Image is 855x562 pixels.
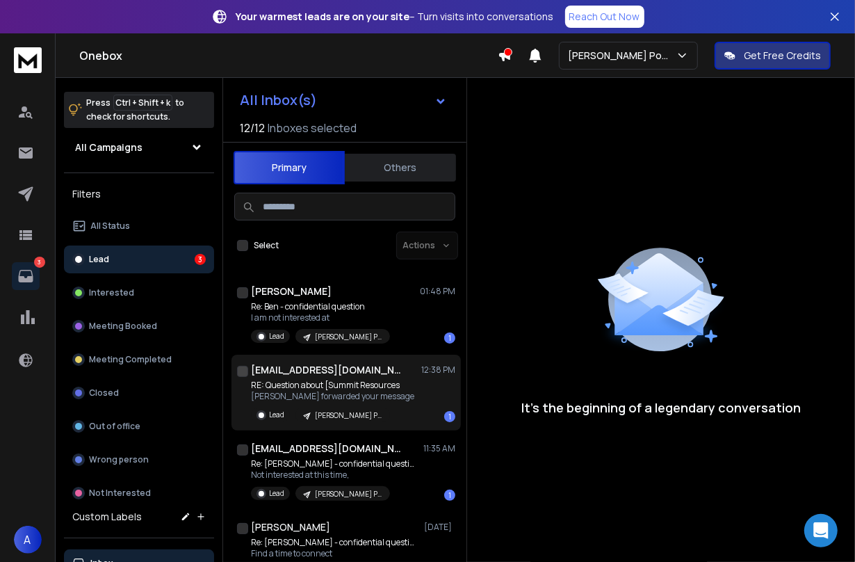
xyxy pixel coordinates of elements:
[423,443,455,454] p: 11:35 AM
[804,514,838,547] div: Open Intercom Messenger
[569,10,640,24] p: Reach Out Now
[268,120,357,136] h3: Inboxes selected
[251,548,418,559] p: Find a time to connect
[236,10,410,23] strong: Your warmest leads are on your site
[64,446,214,474] button: Wrong person
[315,489,382,499] p: [PERSON_NAME] Point
[251,363,404,377] h1: [EMAIL_ADDRESS][DOMAIN_NAME]
[64,379,214,407] button: Closed
[64,212,214,240] button: All Status
[34,257,45,268] p: 3
[89,321,157,332] p: Meeting Booked
[251,520,330,534] h1: [PERSON_NAME]
[269,488,284,499] p: Lead
[251,301,390,312] p: Re: Ben - confidential question
[75,140,142,154] h1: All Campaigns
[195,254,206,265] div: 3
[64,184,214,204] h3: Filters
[14,526,42,554] button: A
[444,411,455,422] div: 1
[89,454,149,465] p: Wrong person
[444,490,455,501] div: 1
[64,134,214,161] button: All Campaigns
[251,284,332,298] h1: [PERSON_NAME]
[315,410,382,421] p: [PERSON_NAME] Point
[64,246,214,273] button: Lead3
[521,398,801,417] p: It’s the beginning of a legendary conversation
[113,95,172,111] span: Ctrl + Shift + k
[89,387,119,399] p: Closed
[251,458,418,469] p: Re: [PERSON_NAME] - confidential question
[444,332,455,344] div: 1
[269,410,284,420] p: Lead
[90,220,130,232] p: All Status
[251,537,418,548] p: Re: [PERSON_NAME] - confidential question
[12,262,40,290] a: 3
[251,312,390,323] p: I am not interested at
[315,332,382,342] p: [PERSON_NAME] Point
[14,47,42,73] img: logo
[568,49,676,63] p: [PERSON_NAME] Point
[251,380,414,391] p: RE: Question about [Summit Resources
[251,442,404,456] h1: [EMAIL_ADDRESS][DOMAIN_NAME]
[345,152,456,183] button: Others
[64,312,214,340] button: Meeting Booked
[64,479,214,507] button: Not Interested
[251,469,418,481] p: Not interested at this time,
[89,354,172,365] p: Meeting Completed
[234,151,345,184] button: Primary
[89,287,134,298] p: Interested
[236,10,554,24] p: – Turn visits into conversations
[79,47,498,64] h1: Onebox
[421,364,455,376] p: 12:38 PM
[229,86,458,114] button: All Inbox(s)
[251,391,414,402] p: [PERSON_NAME] forwarded your message
[240,120,265,136] span: 12 / 12
[565,6,644,28] a: Reach Out Now
[72,510,142,524] h3: Custom Labels
[89,421,140,432] p: Out of office
[64,412,214,440] button: Out of office
[240,93,317,107] h1: All Inbox(s)
[86,96,184,124] p: Press to check for shortcuts.
[89,488,151,499] p: Not Interested
[254,240,279,251] label: Select
[744,49,821,63] p: Get Free Credits
[424,522,455,533] p: [DATE]
[89,254,109,265] p: Lead
[269,331,284,342] p: Lead
[420,286,455,297] p: 01:48 PM
[64,279,214,307] button: Interested
[64,346,214,374] button: Meeting Completed
[715,42,831,70] button: Get Free Credits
